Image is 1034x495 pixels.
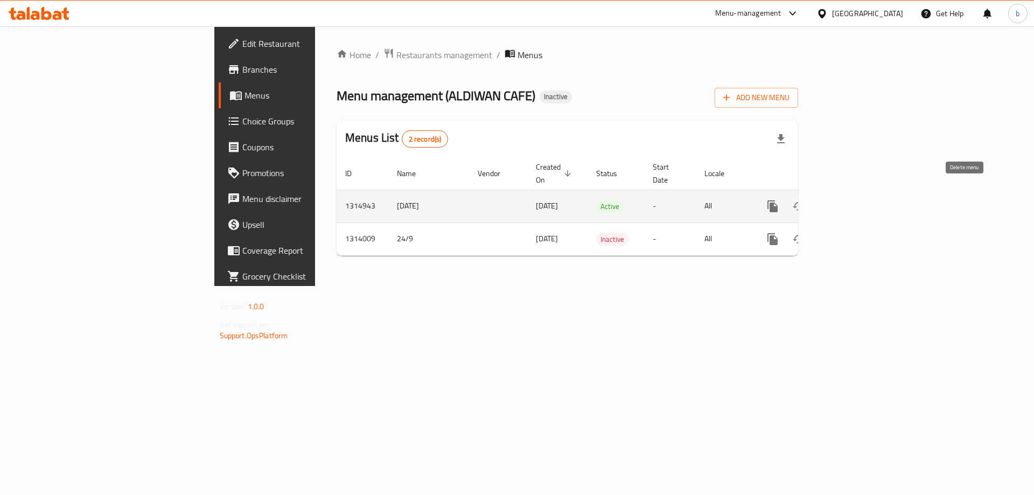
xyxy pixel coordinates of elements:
[596,200,624,213] span: Active
[723,91,790,104] span: Add New Menu
[536,232,558,246] span: [DATE]
[242,244,379,257] span: Coverage Report
[644,222,696,255] td: -
[219,186,387,212] a: Menu disclaimer
[242,166,379,179] span: Promotions
[715,7,781,20] div: Menu-management
[242,141,379,154] span: Coupons
[242,218,379,231] span: Upsell
[396,48,492,61] span: Restaurants management
[244,89,379,102] span: Menus
[397,167,430,180] span: Name
[540,92,572,101] span: Inactive
[345,167,366,180] span: ID
[751,157,872,190] th: Actions
[768,126,794,152] div: Export file
[1016,8,1019,19] span: b
[337,157,872,256] table: enhanced table
[219,134,387,160] a: Coupons
[704,167,738,180] span: Locale
[337,48,798,62] nav: breadcrumb
[497,48,500,61] li: /
[337,83,535,108] span: Menu management ( ALDIWAN CAFE )
[220,329,288,343] a: Support.OpsPlatform
[219,160,387,186] a: Promotions
[242,192,379,205] span: Menu disclaimer
[219,57,387,82] a: Branches
[596,167,631,180] span: Status
[220,299,246,313] span: Version:
[242,270,379,283] span: Grocery Checklist
[402,134,448,144] span: 2 record(s)
[596,233,628,246] span: Inactive
[760,226,786,252] button: more
[242,63,379,76] span: Branches
[786,226,812,252] button: Change Status
[219,212,387,238] a: Upsell
[219,238,387,263] a: Coverage Report
[478,167,514,180] span: Vendor
[219,263,387,289] a: Grocery Checklist
[383,48,492,62] a: Restaurants management
[388,222,469,255] td: 24/9
[760,193,786,219] button: more
[540,90,572,103] div: Inactive
[696,190,751,222] td: All
[242,115,379,128] span: Choice Groups
[653,161,683,186] span: Start Date
[345,130,448,148] h2: Menus List
[536,161,575,186] span: Created On
[644,190,696,222] td: -
[715,88,798,108] button: Add New Menu
[832,8,903,19] div: [GEOGRAPHIC_DATA]
[219,31,387,57] a: Edit Restaurant
[220,318,269,332] span: Get support on:
[402,130,449,148] div: Total records count
[536,199,558,213] span: [DATE]
[696,222,751,255] td: All
[388,190,469,222] td: [DATE]
[219,82,387,108] a: Menus
[242,37,379,50] span: Edit Restaurant
[219,108,387,134] a: Choice Groups
[248,299,264,313] span: 1.0.0
[518,48,542,61] span: Menus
